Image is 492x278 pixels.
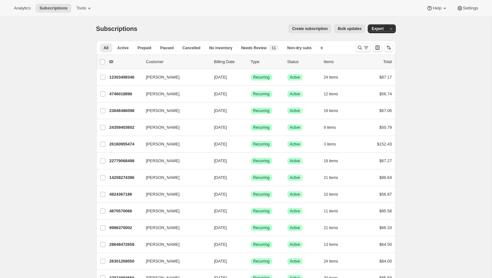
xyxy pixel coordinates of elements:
[109,91,141,97] p: 4746018898
[290,125,300,130] span: Active
[14,6,31,11] span: Analytics
[253,192,270,197] span: Recurring
[183,45,201,50] span: Cancelled
[214,75,227,80] span: [DATE]
[324,259,338,264] span: 24 items
[142,122,205,133] button: [PERSON_NAME]
[253,75,270,80] span: Recurring
[142,206,205,216] button: [PERSON_NAME]
[142,72,205,82] button: [PERSON_NAME]
[73,4,96,13] button: Tools
[324,142,336,147] span: 3 items
[109,225,141,231] p: 9996370002
[142,89,205,99] button: [PERSON_NAME]
[253,158,270,163] span: Recurring
[272,45,276,50] span: 11
[109,240,392,249] div: 28648472658[PERSON_NAME][DATE]SuccessRecurringSuccessActive13 items$64.50
[379,242,392,247] span: $64.50
[324,207,345,216] button: 11 items
[109,141,141,147] p: 26160955474
[160,45,174,50] span: Paused
[142,189,205,199] button: [PERSON_NAME]
[324,140,343,149] button: 3 items
[253,225,270,230] span: Recurring
[146,124,180,131] span: [PERSON_NAME]
[214,108,227,113] span: [DATE]
[142,240,205,250] button: [PERSON_NAME]
[324,59,355,65] div: Items
[290,158,300,163] span: Active
[109,59,392,65] div: IDCustomerBilling DateTypeStatusItemsTotal
[104,45,108,50] span: All
[214,192,227,197] span: [DATE]
[377,142,392,146] span: $152.43
[324,123,343,132] button: 9 items
[142,139,205,149] button: [PERSON_NAME]
[142,156,205,166] button: [PERSON_NAME]
[379,209,392,213] span: $85.58
[287,59,319,65] p: Status
[355,43,371,52] button: Search and filter results
[324,190,345,199] button: 10 items
[253,125,270,130] span: Recurring
[324,73,345,82] button: 24 items
[146,91,180,97] span: [PERSON_NAME]
[253,259,270,264] span: Recurring
[39,6,67,11] span: Subscriptions
[324,90,345,98] button: 12 items
[109,140,392,149] div: 26160955474[PERSON_NAME][DATE]SuccessRecurringSuccessActive3 items$152.43
[379,75,392,80] span: $87.17
[253,92,270,97] span: Recurring
[209,45,232,50] span: No inventory
[324,240,345,249] button: 13 items
[117,45,129,50] span: Active
[146,208,180,214] span: [PERSON_NAME]
[384,43,393,52] button: Sort the results
[423,4,451,13] button: Help
[109,106,392,115] div: 23846486098[PERSON_NAME][DATE]SuccessRecurringSuccessActive19 items$67.06
[290,108,300,113] span: Active
[36,4,71,13] button: Subscriptions
[109,158,141,164] p: 22779068498
[146,108,180,114] span: [PERSON_NAME]
[373,43,382,52] button: Customize table column order and visibility
[146,241,180,248] span: [PERSON_NAME]
[290,75,300,80] span: Active
[290,175,300,180] span: Active
[338,26,361,31] span: Bulk updates
[109,108,141,114] p: 23846486098
[379,175,392,180] span: $86.64
[214,209,227,213] span: [DATE]
[324,92,338,97] span: 12 items
[292,26,328,31] span: Create subscription
[253,209,270,214] span: Recurring
[109,124,141,131] p: 24359403602
[253,242,270,247] span: Recurring
[109,123,392,132] div: 24359403602[PERSON_NAME][DATE]SuccessRecurringSuccessActive9 items$50.79
[324,158,338,163] span: 18 items
[109,258,141,264] p: 26301268050
[324,209,338,214] span: 11 items
[287,45,312,50] span: Non-dry subs
[214,142,227,146] span: [DATE]
[324,175,338,180] span: 21 items
[324,173,345,182] button: 21 items
[463,6,478,11] span: Settings
[379,259,392,263] span: $84.00
[290,92,300,97] span: Active
[109,190,392,199] div: 4824367186[PERSON_NAME][DATE]SuccessRecurringSuccessActive10 items$56.87
[146,174,180,181] span: [PERSON_NAME]
[324,257,345,266] button: 24 items
[290,192,300,197] span: Active
[290,225,300,230] span: Active
[379,108,392,113] span: $67.06
[290,142,300,147] span: Active
[290,242,300,247] span: Active
[109,207,392,216] div: 4870570066[PERSON_NAME][DATE]SuccessRecurringSuccessActive11 items$85.58
[146,158,180,164] span: [PERSON_NAME]
[109,157,392,165] div: 22779068498[PERSON_NAME][DATE]SuccessRecurringSuccessActive18 items$67.27
[146,225,180,231] span: [PERSON_NAME]
[146,74,180,80] span: [PERSON_NAME]
[290,259,300,264] span: Active
[142,106,205,116] button: [PERSON_NAME]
